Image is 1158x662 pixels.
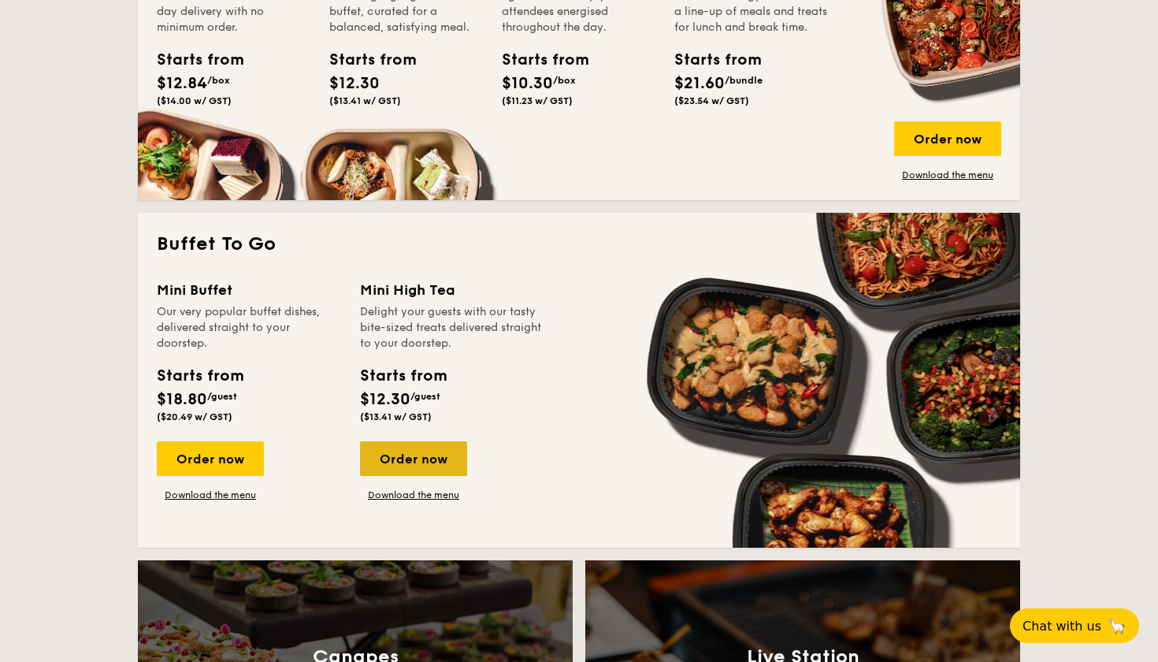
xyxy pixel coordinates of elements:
div: Order now [157,441,264,476]
a: Download the menu [157,489,264,501]
div: Starts from [502,48,573,72]
span: ($13.41 w/ GST) [360,411,432,422]
span: $10.30 [502,74,553,93]
div: Order now [894,121,1001,156]
a: Download the menu [360,489,467,501]
span: ($13.41 w/ GST) [329,95,401,106]
span: ($20.49 w/ GST) [157,411,232,422]
span: Chat with us [1023,619,1101,634]
div: Starts from [157,48,228,72]
span: /box [553,75,576,86]
div: Delight your guests with our tasty bite-sized treats delivered straight to your doorstep. [360,304,544,351]
span: $12.30 [360,390,410,409]
span: 🦙 [1108,617,1126,635]
span: /guest [207,391,237,402]
span: $21.60 [674,74,725,93]
div: Mini Buffet [157,279,341,301]
div: Starts from [329,48,400,72]
span: $18.80 [157,390,207,409]
span: $12.30 [329,74,380,93]
span: ($11.23 w/ GST) [502,95,573,106]
div: Starts from [674,48,745,72]
span: /box [207,75,230,86]
h2: Buffet To Go [157,232,1001,257]
div: Starts from [157,364,243,388]
a: Download the menu [894,169,1001,181]
button: Chat with us🦙 [1010,608,1139,643]
div: Starts from [360,364,446,388]
div: Mini High Tea [360,279,544,301]
span: $12.84 [157,74,207,93]
span: /bundle [725,75,763,86]
span: /guest [410,391,440,402]
span: ($14.00 w/ GST) [157,95,232,106]
span: ($23.54 w/ GST) [674,95,749,106]
div: Order now [360,441,467,476]
div: Our very popular buffet dishes, delivered straight to your doorstep. [157,304,341,351]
